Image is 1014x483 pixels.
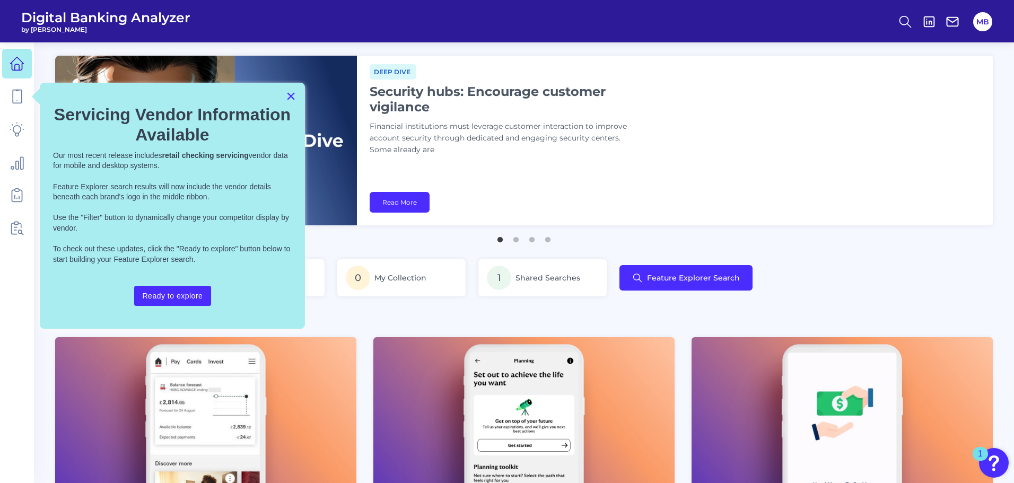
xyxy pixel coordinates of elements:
button: Close [286,87,296,104]
p: Use the "Filter" button to dynamically change your competitor display by vendor. [53,213,292,233]
div: 1 [978,454,983,468]
button: MB [973,12,992,31]
span: My Collection [374,273,426,283]
strong: retail checking servicing [162,151,248,160]
a: Read More [370,192,430,213]
h1: Security hubs: Encourage customer vigilance [370,84,635,115]
span: Our most recent release includes [53,151,162,160]
p: Feature Explorer search results will now include the vendor details beneath each brand's logo in ... [53,182,292,203]
button: Open Resource Center, 1 new notification [979,448,1009,478]
span: Shared Searches [515,273,580,283]
button: Ready to explore [134,286,212,306]
span: Digital Banking Analyzer [21,10,190,25]
span: Deep dive [370,64,416,80]
p: To check out these updates, click the "Ready to explore" button below to start building your Feat... [53,244,292,265]
button: 2 [511,232,521,242]
p: Financial institutions must leverage customer interaction to improve account security through ded... [370,121,635,156]
h2: Servicing Vendor Information Available [53,104,292,145]
span: 0 [346,266,370,290]
button: 4 [543,232,553,242]
button: 3 [527,232,537,242]
span: 1 [487,266,511,290]
span: Feature Explorer Search [647,274,740,282]
button: 1 [495,232,505,242]
span: by [PERSON_NAME] [21,25,190,33]
img: bannerImg [55,56,357,225]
